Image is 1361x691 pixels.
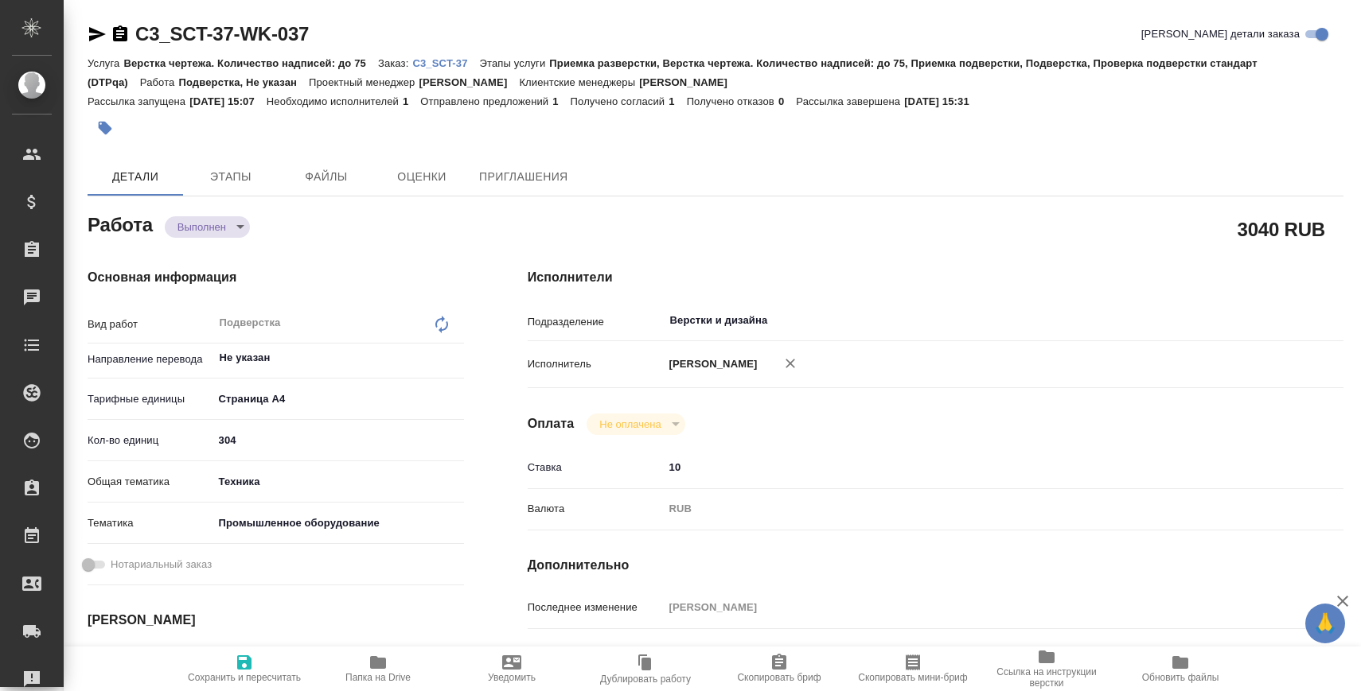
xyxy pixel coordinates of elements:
[552,95,570,107] p: 1
[479,167,568,187] span: Приглашения
[267,95,403,107] p: Необходимо исполнителей
[88,611,464,630] h4: [PERSON_NAME]
[123,57,378,69] p: Верстка чертежа. Количество надписей: до 75
[135,23,309,45] a: C3_SCT-37-WK-037
[1267,319,1270,322] button: Open
[1305,604,1345,643] button: 🙏
[419,76,519,88] p: [PERSON_NAME]
[213,386,464,413] div: Страница А4
[737,672,821,683] span: Скопировать бриф
[88,515,213,531] p: Тематика
[178,76,309,88] p: Подверстка, Не указан
[88,391,213,407] p: Тарифные единицы
[288,167,365,187] span: Файлы
[403,95,420,107] p: 1
[88,57,123,69] p: Услуга
[88,268,464,287] h4: Основная информация
[193,167,269,187] span: Этапы
[980,646,1113,691] button: Ссылка на инструкции верстки
[528,501,664,517] p: Валюта
[213,510,464,537] div: Промышленное оборудование
[712,646,846,691] button: Скопировать бриф
[1312,607,1339,640] span: 🙏
[111,557,212,573] span: Нотариальный заказ
[528,356,664,372] p: Исполнитель
[213,429,464,452] input: ✎ Введи что-нибудь
[664,456,1276,479] input: ✎ Введи что-нибудь
[189,95,267,107] p: [DATE] 15:07
[88,316,213,332] p: Вид работ
[420,95,552,107] p: Отправлено предложений
[528,600,664,615] p: Последнее изменение
[88,474,213,490] p: Общая тематика
[412,56,479,69] a: C3_SCT-37
[97,167,174,187] span: Детали
[519,76,639,88] p: Клиентские менеджеры
[528,314,664,330] p: Подразделение
[989,666,1104,689] span: Ссылка на инструкции верстки
[595,417,665,431] button: Не оплачена
[664,495,1276,522] div: RUB
[579,646,712,691] button: Дублировать работу
[796,95,904,107] p: Рассылка завершена
[111,25,130,44] button: Скопировать ссылку
[858,672,967,683] span: Скопировать мини-бриф
[177,646,311,691] button: Сохранить и пересчитать
[639,76,739,88] p: [PERSON_NAME]
[773,346,808,381] button: Удалить исполнителя
[213,468,464,495] div: Техника
[1113,646,1247,691] button: Обновить файлы
[587,413,684,435] div: Выполнен
[904,95,981,107] p: [DATE] 15:31
[88,57,1258,88] p: Приемка разверстки, Верстка чертежа. Количество надписей: до 75, Приемка подверстки, Подверстка, ...
[384,167,460,187] span: Оценки
[600,674,691,685] span: Дублировать работу
[571,95,669,107] p: Получено согласий
[88,95,189,107] p: Рассылка запущена
[528,268,1343,287] h4: Исполнители
[669,95,686,107] p: 1
[378,57,412,69] p: Заказ:
[309,76,419,88] p: Проектный менеджер
[88,25,107,44] button: Скопировать ссылку для ЯМессенджера
[88,209,153,238] h2: Работа
[687,95,778,107] p: Получено отказов
[1142,672,1219,683] span: Обновить файлы
[846,646,980,691] button: Скопировать мини-бриф
[311,646,445,691] button: Папка на Drive
[188,672,301,683] span: Сохранить и пересчитать
[488,672,536,683] span: Уведомить
[480,57,550,69] p: Этапы услуги
[345,672,411,683] span: Папка на Drive
[165,216,250,238] div: Выполнен
[173,220,231,234] button: Выполнен
[412,57,479,69] p: C3_SCT-37
[1141,26,1300,42] span: [PERSON_NAME] детали заказа
[664,356,758,372] p: [PERSON_NAME]
[528,556,1343,575] h4: Дополнительно
[455,356,458,359] button: Open
[140,76,179,88] p: Работа
[664,596,1276,619] input: Пустое поле
[528,460,664,476] p: Ставка
[88,433,213,448] p: Кол-во единиц
[778,95,796,107] p: 0
[445,646,579,691] button: Уведомить
[528,414,575,433] h4: Оплата
[88,111,123,146] button: Добавить тэг
[88,351,213,367] p: Направление перевода
[1238,215,1325,243] h2: 3040 RUB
